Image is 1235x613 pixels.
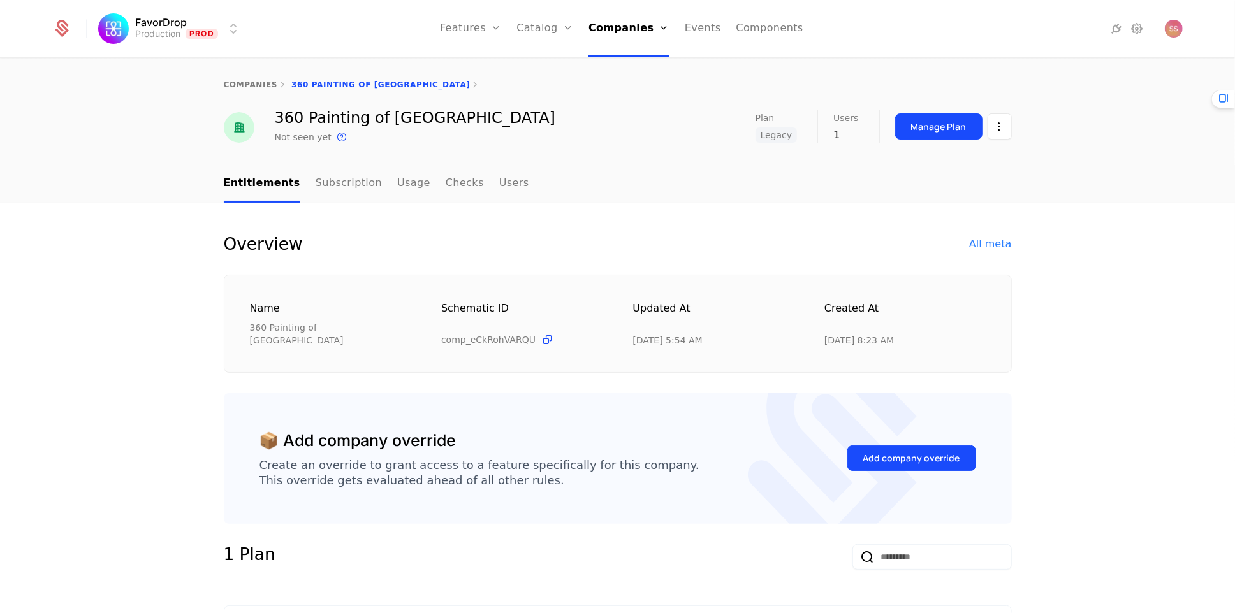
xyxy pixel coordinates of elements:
[250,321,411,347] div: 360 Painting of [GEOGRAPHIC_DATA]
[824,301,986,329] div: Created at
[988,113,1012,140] button: Select action
[224,165,529,203] ul: Choose Sub Page
[911,120,967,133] div: Manage Plan
[224,165,1012,203] nav: Main
[135,17,187,27] span: FavorDrop
[224,112,254,143] img: 360 Painting of North Buffalo
[316,165,382,203] a: Subscription
[833,127,858,143] div: 1
[863,452,960,465] div: Add company override
[441,301,603,328] div: Schematic ID
[756,127,798,143] span: Legacy
[446,165,484,203] a: Checks
[633,334,703,347] div: 10/9/25, 5:54 AM
[224,80,278,89] a: companies
[275,131,332,143] div: Not seen yet
[250,301,411,316] div: Name
[633,301,794,329] div: Updated at
[1109,21,1124,36] a: Integrations
[102,15,241,43] button: Select environment
[98,13,129,44] img: FavorDrop
[397,165,430,203] a: Usage
[756,113,775,122] span: Plan
[259,429,457,453] div: 📦 Add company override
[224,544,275,570] div: 1 Plan
[1165,20,1183,38] img: Sarah Skillen
[847,445,976,471] button: Add company override
[224,165,300,203] a: Entitlements
[833,113,858,122] span: Users
[969,236,1011,252] div: All meta
[499,165,529,203] a: Users
[135,27,180,40] div: Production
[186,29,218,39] span: Prod
[224,234,303,254] div: Overview
[275,110,556,126] div: 360 Painting of [GEOGRAPHIC_DATA]
[259,458,699,488] div: Create an override to grant access to a feature specifically for this company. This override gets...
[824,334,894,347] div: 5/9/25, 8:23 AM
[895,113,983,140] button: Manage Plan
[441,333,536,346] span: comp_eCkRohVARQU
[1165,20,1183,38] button: Open user button
[1129,21,1144,36] a: Settings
